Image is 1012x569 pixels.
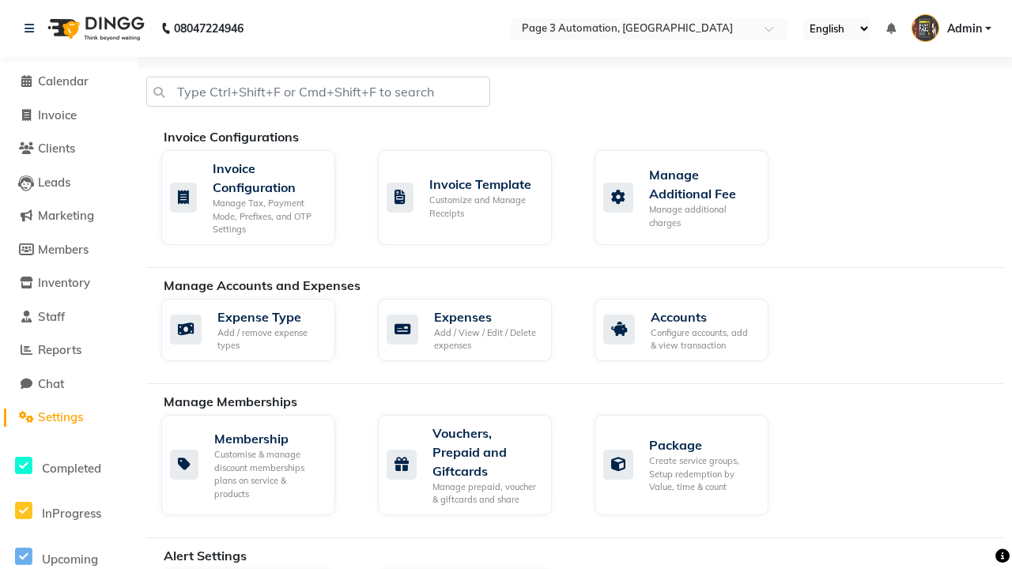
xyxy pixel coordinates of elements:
a: Invoice TemplateCustomize and Manage Receipts [378,150,571,245]
a: Invoice [4,107,134,125]
a: Clients [4,140,134,158]
b: 08047224946 [174,6,244,51]
img: Admin [912,14,939,42]
span: InProgress [42,506,101,521]
a: Vouchers, Prepaid and GiftcardsManage prepaid, voucher & giftcards and share [378,415,571,515]
a: Reports [4,341,134,360]
span: Completed [42,461,101,476]
div: Accounts [651,307,756,326]
div: Customise & manage discount memberships plans on service & products [214,448,323,500]
div: Customize and Manage Receipts [429,194,539,220]
a: ExpensesAdd / View / Edit / Delete expenses [378,299,571,361]
div: Add / View / Edit / Delete expenses [434,326,539,352]
a: Members [4,241,134,259]
span: Reports [38,342,81,357]
a: AccountsConfigure accounts, add & view transaction [595,299,787,361]
div: Invoice Template [429,175,539,194]
div: Invoice Configuration [213,159,323,197]
span: Clients [38,141,75,156]
span: Calendar [38,73,89,89]
a: Chat [4,375,134,394]
a: Invoice ConfigurationManage Tax, Payment Mode, Prefixes, and OTP Settings [161,150,354,245]
a: Leads [4,174,134,192]
div: Membership [214,429,323,448]
a: Calendar [4,73,134,91]
span: Leads [38,175,70,190]
div: Add / remove expense types [217,326,323,352]
div: Manage prepaid, voucher & giftcards and share [432,480,539,507]
a: Staff [4,308,134,326]
img: logo [40,6,149,51]
div: Expenses [434,307,539,326]
input: Type Ctrl+Shift+F or Cmd+Shift+F to search [146,77,490,107]
a: MembershipCustomise & manage discount memberships plans on service & products [161,415,354,515]
a: Inventory [4,274,134,292]
span: Invoice [38,107,77,122]
div: Configure accounts, add & view transaction [651,326,756,352]
span: Chat [38,376,64,391]
div: Manage additional charges [649,203,756,229]
a: Marketing [4,207,134,225]
span: Marketing [38,208,94,223]
span: Upcoming [42,552,98,567]
a: PackageCreate service groups, Setup redemption by Value, time & count [595,415,787,515]
a: Manage Additional FeeManage additional charges [595,150,787,245]
span: Members [38,242,89,257]
div: Create service groups, Setup redemption by Value, time & count [649,454,756,494]
span: Staff [38,309,65,324]
span: Admin [947,21,982,37]
div: Expense Type [217,307,323,326]
a: Expense TypeAdd / remove expense types [161,299,354,361]
a: Settings [4,409,134,427]
span: Inventory [38,275,90,290]
span: Settings [38,409,83,424]
div: Manage Additional Fee [649,165,756,203]
div: Manage Tax, Payment Mode, Prefixes, and OTP Settings [213,197,323,236]
div: Package [649,435,756,454]
div: Vouchers, Prepaid and Giftcards [432,424,539,480]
